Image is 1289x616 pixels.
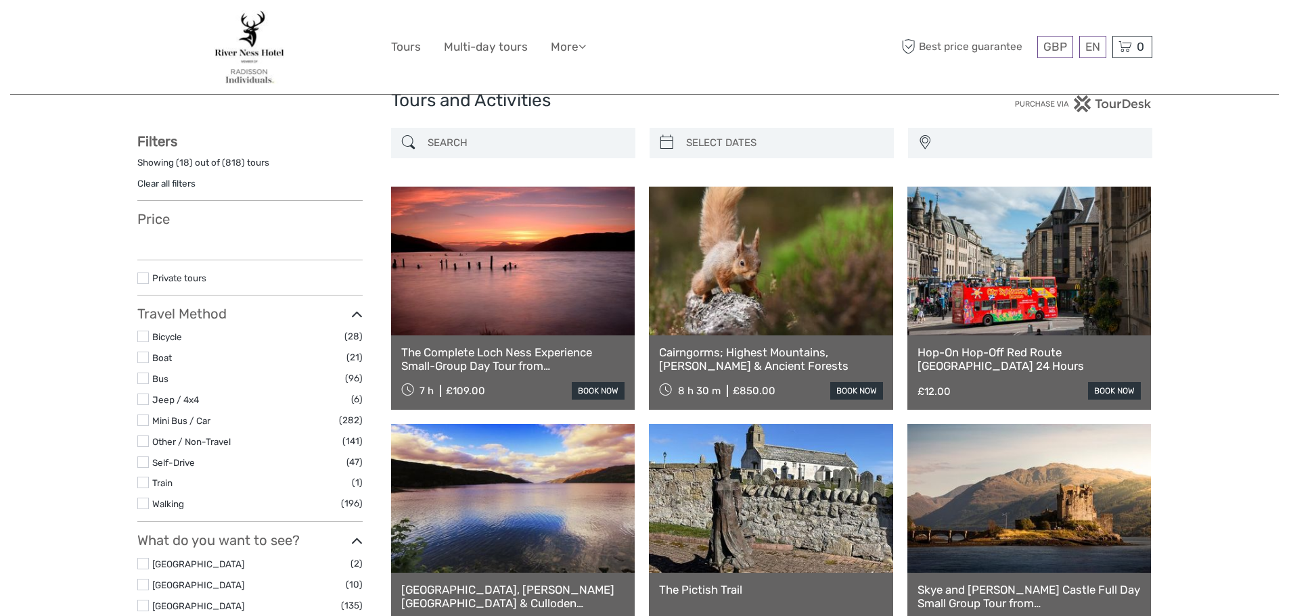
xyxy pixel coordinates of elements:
[152,457,195,468] a: Self-Drive
[572,382,625,400] a: book now
[152,559,244,569] a: [GEOGRAPHIC_DATA]
[152,436,231,447] a: Other / Non-Travel
[659,346,883,373] a: Cairngorms; Highest Mountains, [PERSON_NAME] & Ancient Forests
[551,37,586,57] a: More
[152,579,244,590] a: [GEOGRAPHIC_DATA]
[152,600,244,611] a: [GEOGRAPHIC_DATA]
[137,133,177,149] strong: Filters
[152,373,168,384] a: Bus
[733,385,775,397] div: £850.00
[352,475,363,490] span: (1)
[1014,95,1152,112] img: PurchaseViaTourDesk.png
[179,156,189,169] label: 18
[446,385,485,397] div: £109.00
[344,329,363,344] span: (28)
[351,392,363,407] span: (6)
[345,371,363,386] span: (96)
[346,454,363,470] span: (47)
[346,350,363,365] span: (21)
[137,211,363,227] h3: Price
[391,37,421,57] a: Tours
[391,90,899,112] h1: Tours and Activities
[341,598,363,613] span: (135)
[401,346,625,373] a: The Complete Loch Ness Experience Small-Group Day Tour from [GEOGRAPHIC_DATA]
[1135,40,1146,53] span: 0
[681,131,887,155] input: SELECT DATES
[152,352,172,363] a: Boat
[152,394,199,405] a: Jeep / 4x4
[346,577,363,592] span: (10)
[137,532,363,548] h3: What do you want to see?
[152,498,184,509] a: Walking
[1043,40,1067,53] span: GBP
[899,36,1034,58] span: Best price guarantee
[152,273,206,283] a: Private tours
[339,412,363,428] span: (282)
[137,156,363,177] div: Showing ( ) out of ( ) tours
[152,331,182,342] a: Bicycle
[152,415,210,426] a: Mini Bus / Car
[214,10,285,84] img: 3291-065ce774-2bb8-4d36-ac00-65f65a84ed2e_logo_big.jpg
[918,346,1141,373] a: Hop-On Hop-Off Red Route [GEOGRAPHIC_DATA] 24 Hours
[342,433,363,449] span: (141)
[830,382,883,400] a: book now
[1088,382,1141,400] a: book now
[350,556,363,571] span: (2)
[225,156,242,169] label: 818
[152,477,173,488] a: Train
[1079,36,1106,58] div: EN
[137,178,196,189] a: Clear all filters
[137,306,363,322] h3: Travel Method
[341,496,363,511] span: (196)
[918,583,1141,611] a: Skye and [PERSON_NAME] Castle Full Day Small Group Tour from [GEOGRAPHIC_DATA]
[918,385,951,398] div: £12.00
[401,583,625,611] a: [GEOGRAPHIC_DATA], [PERSON_NAME][GEOGRAPHIC_DATA] & Culloden Battlefield
[420,385,434,397] span: 7 h
[659,583,883,596] a: The Pictish Trail
[422,131,629,155] input: SEARCH
[444,37,528,57] a: Multi-day tours
[678,385,721,397] span: 8 h 30 m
